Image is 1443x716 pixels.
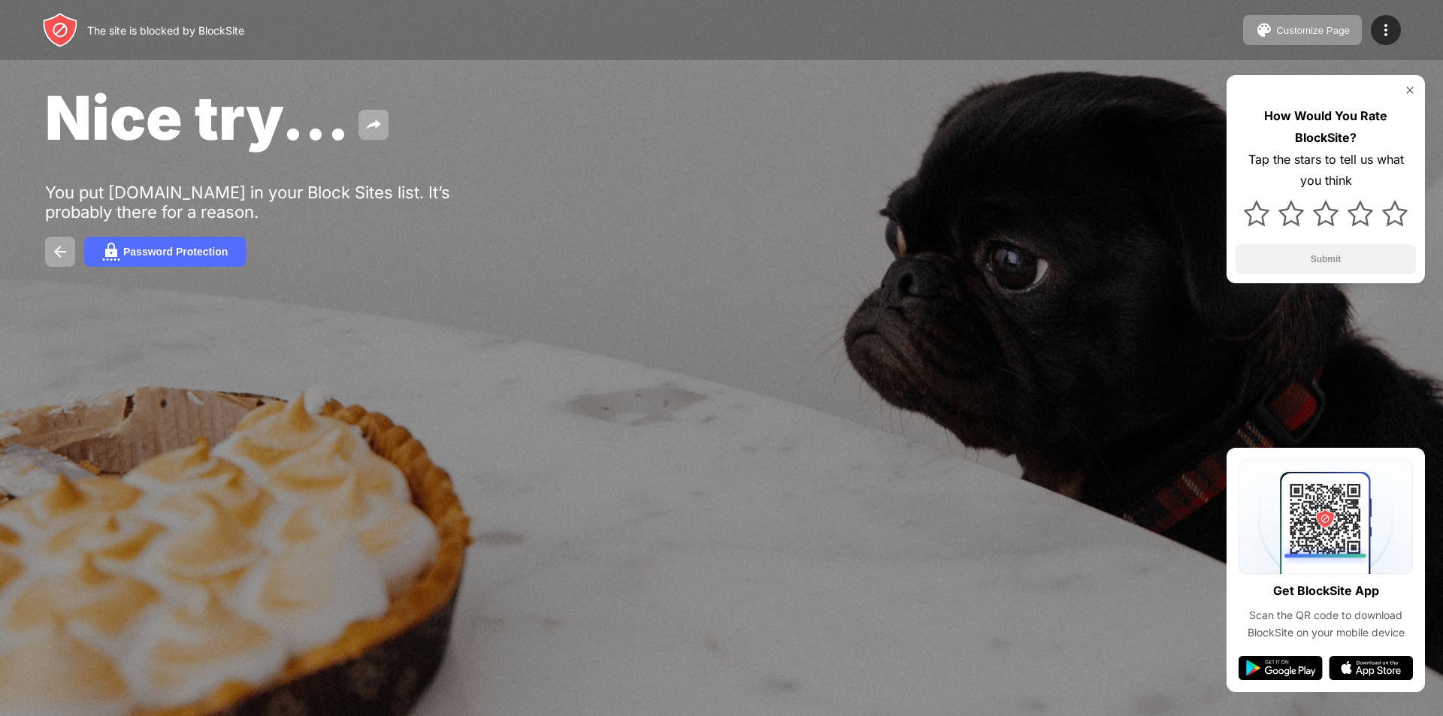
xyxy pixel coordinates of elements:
[1255,21,1273,39] img: pallet.svg
[1278,201,1304,226] img: star.svg
[1236,149,1416,192] div: Tap the stars to tell us what you think
[1239,460,1413,574] img: qrcode.svg
[1404,84,1416,96] img: rate-us-close.svg
[45,527,401,699] iframe: Banner
[1273,580,1379,602] div: Get BlockSite App
[102,243,120,261] img: password.svg
[51,243,69,261] img: back.svg
[87,24,244,37] div: The site is blocked by BlockSite
[1239,607,1413,641] div: Scan the QR code to download BlockSite on your mobile device
[45,81,349,154] span: Nice try...
[1236,244,1416,274] button: Submit
[1243,15,1362,45] button: Customize Page
[1377,21,1395,39] img: menu-icon.svg
[1239,656,1323,680] img: google-play.svg
[84,237,246,267] button: Password Protection
[1382,201,1408,226] img: star.svg
[1329,656,1413,680] img: app-store.svg
[123,246,228,258] div: Password Protection
[365,116,383,134] img: share.svg
[1244,201,1269,226] img: star.svg
[1276,25,1350,36] div: Customize Page
[45,183,510,222] div: You put [DOMAIN_NAME] in your Block Sites list. It’s probably there for a reason.
[42,12,78,48] img: header-logo.svg
[1313,201,1339,226] img: star.svg
[1348,201,1373,226] img: star.svg
[1236,105,1416,149] div: How Would You Rate BlockSite?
